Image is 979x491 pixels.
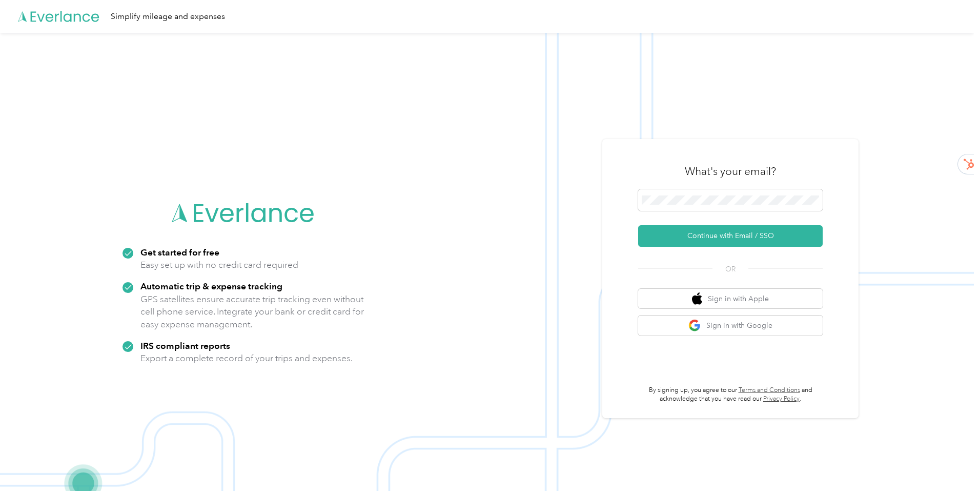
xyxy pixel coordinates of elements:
[140,293,364,331] p: GPS satellites ensure accurate trip tracking even without cell phone service. Integrate your bank...
[712,264,748,274] span: OR
[638,386,823,404] p: By signing up, you agree to our and acknowledge that you have read our .
[739,386,800,394] a: Terms and Conditions
[685,164,776,179] h3: What's your email?
[140,259,298,271] p: Easy set up with no credit card required
[638,289,823,309] button: apple logoSign in with Apple
[763,395,800,403] a: Privacy Policy
[111,10,225,23] div: Simplify mileage and expenses
[638,316,823,336] button: google logoSign in with Google
[140,352,353,365] p: Export a complete record of your trips and expenses.
[140,247,219,258] strong: Get started for free
[140,340,230,351] strong: IRS compliant reports
[688,319,701,332] img: google logo
[638,225,823,247] button: Continue with Email / SSO
[692,292,702,305] img: apple logo
[140,281,282,291] strong: Automatic trip & expense tracking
